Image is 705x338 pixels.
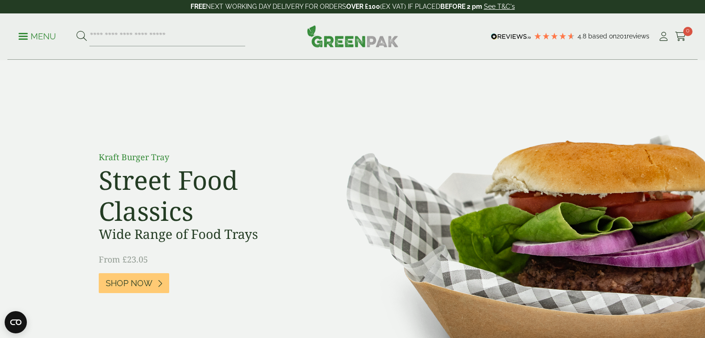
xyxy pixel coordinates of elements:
[658,32,669,41] i: My Account
[675,30,686,44] a: 0
[99,273,169,293] a: Shop Now
[440,3,482,10] strong: BEFORE 2 pm
[534,32,575,40] div: 4.79 Stars
[99,254,148,265] span: From £23.05
[683,27,692,36] span: 0
[578,32,588,40] span: 4.8
[616,32,627,40] span: 201
[5,311,27,333] button: Open CMP widget
[346,3,380,10] strong: OVER £100
[491,33,531,40] img: REVIEWS.io
[191,3,206,10] strong: FREE
[99,164,307,226] h2: Street Food Classics
[588,32,616,40] span: Based on
[484,3,515,10] a: See T&C's
[19,31,56,40] a: Menu
[627,32,649,40] span: reviews
[675,32,686,41] i: Cart
[99,226,307,242] h3: Wide Range of Food Trays
[106,278,152,288] span: Shop Now
[99,151,307,163] p: Kraft Burger Tray
[307,25,399,47] img: GreenPak Supplies
[19,31,56,42] p: Menu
